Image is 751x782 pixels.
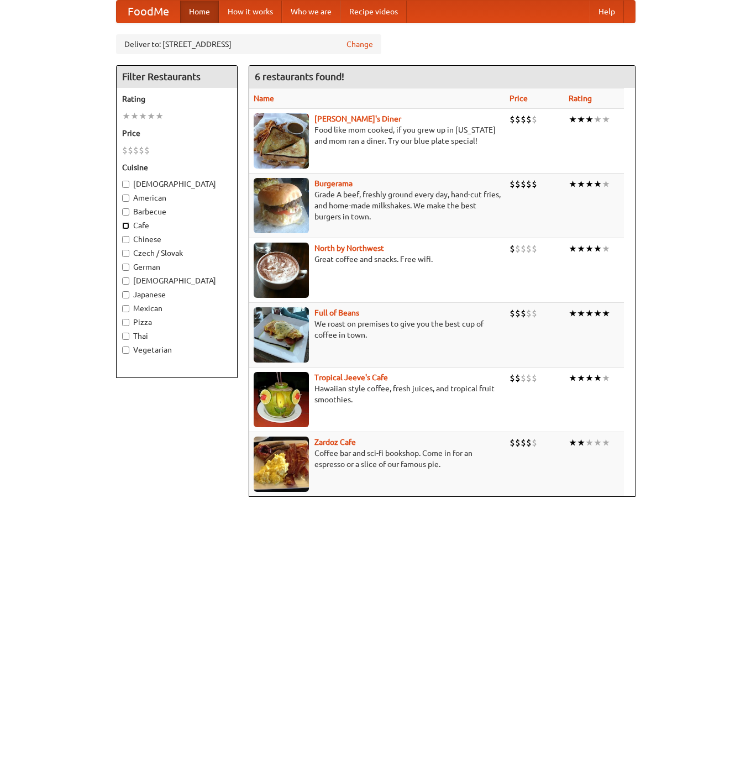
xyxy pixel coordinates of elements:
[510,94,528,103] a: Price
[569,178,577,190] li: ★
[122,110,130,122] li: ★
[314,373,388,382] b: Tropical Jeeve's Cafe
[254,448,501,470] p: Coffee bar and sci-fi bookshop. Come in for an espresso or a slice of our famous pie.
[255,71,344,82] ng-pluralize: 6 restaurants found!
[122,319,129,326] input: Pizza
[122,305,129,312] input: Mexican
[510,437,515,449] li: $
[117,66,237,88] h4: Filter Restaurants
[515,372,521,384] li: $
[585,178,594,190] li: ★
[314,244,384,253] a: North by Northwest
[577,307,585,319] li: ★
[117,1,180,23] a: FoodMe
[515,178,521,190] li: $
[515,243,521,255] li: $
[122,275,232,286] label: [DEMOGRAPHIC_DATA]
[314,438,356,447] a: Zardoz Cafe
[602,307,610,319] li: ★
[532,113,537,125] li: $
[585,243,594,255] li: ★
[602,437,610,449] li: ★
[569,94,592,103] a: Rating
[254,113,309,169] img: sallys.jpg
[122,192,232,203] label: American
[147,110,155,122] li: ★
[155,110,164,122] li: ★
[122,344,232,355] label: Vegetarian
[590,1,624,23] a: Help
[594,372,602,384] li: ★
[122,303,232,314] label: Mexican
[254,318,501,340] p: We roast on premises to give you the best cup of coffee in town.
[585,113,594,125] li: ★
[122,93,232,104] h5: Rating
[532,307,537,319] li: $
[585,307,594,319] li: ★
[569,113,577,125] li: ★
[532,372,537,384] li: $
[122,206,232,217] label: Barbecue
[521,307,526,319] li: $
[526,113,532,125] li: $
[594,113,602,125] li: ★
[526,437,532,449] li: $
[510,243,515,255] li: $
[602,178,610,190] li: ★
[122,250,129,257] input: Czech / Slovak
[515,307,521,319] li: $
[122,347,129,354] input: Vegetarian
[122,289,232,300] label: Japanese
[521,178,526,190] li: $
[122,248,232,259] label: Czech / Slovak
[254,254,501,265] p: Great coffee and snacks. Free wifi.
[122,236,129,243] input: Chinese
[577,243,585,255] li: ★
[594,243,602,255] li: ★
[122,291,129,298] input: Japanese
[128,144,133,156] li: $
[314,179,353,188] a: Burgerama
[122,179,232,190] label: [DEMOGRAPHIC_DATA]
[585,372,594,384] li: ★
[122,208,129,216] input: Barbecue
[219,1,282,23] a: How it works
[122,181,129,188] input: [DEMOGRAPHIC_DATA]
[139,110,147,122] li: ★
[122,220,232,231] label: Cafe
[594,178,602,190] li: ★
[122,128,232,139] h5: Price
[577,437,585,449] li: ★
[314,114,401,123] a: [PERSON_NAME]'s Diner
[515,437,521,449] li: $
[180,1,219,23] a: Home
[139,144,144,156] li: $
[122,162,232,173] h5: Cuisine
[130,110,139,122] li: ★
[254,437,309,492] img: zardoz.jpg
[510,113,515,125] li: $
[254,383,501,405] p: Hawaiian style coffee, fresh juices, and tropical fruit smoothies.
[122,333,129,340] input: Thai
[532,437,537,449] li: $
[254,307,309,363] img: beans.jpg
[254,243,309,298] img: north.jpg
[532,243,537,255] li: $
[602,113,610,125] li: ★
[577,113,585,125] li: ★
[340,1,407,23] a: Recipe videos
[254,189,501,222] p: Grade A beef, freshly ground every day, hand-cut fries, and home-made milkshakes. We make the bes...
[254,94,274,103] a: Name
[526,243,532,255] li: $
[254,178,309,233] img: burgerama.jpg
[526,178,532,190] li: $
[314,308,359,317] a: Full of Beans
[122,264,129,271] input: German
[282,1,340,23] a: Who we are
[122,144,128,156] li: $
[569,307,577,319] li: ★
